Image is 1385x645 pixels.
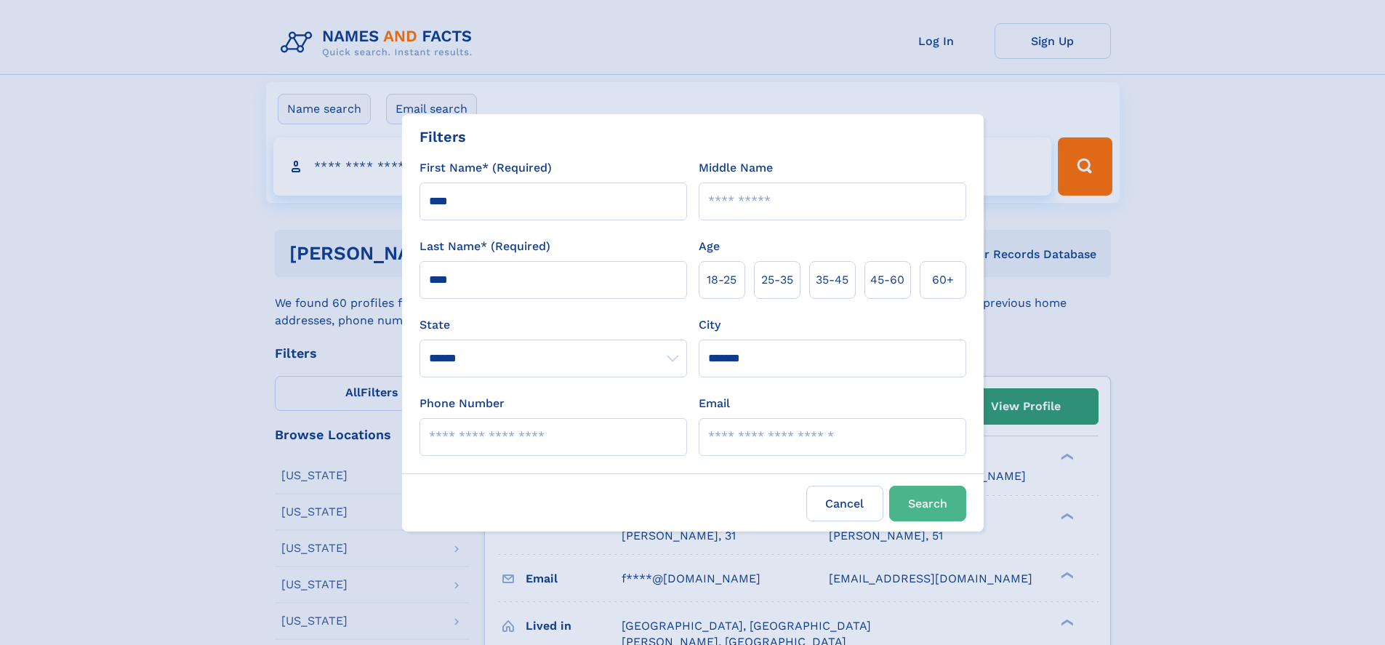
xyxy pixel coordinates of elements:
[806,486,883,521] label: Cancel
[889,486,966,521] button: Search
[419,238,550,255] label: Last Name* (Required)
[699,238,720,255] label: Age
[761,271,793,289] span: 25‑35
[419,316,687,334] label: State
[419,159,552,177] label: First Name* (Required)
[816,271,848,289] span: 35‑45
[699,395,730,412] label: Email
[707,271,736,289] span: 18‑25
[932,271,954,289] span: 60+
[699,159,773,177] label: Middle Name
[870,271,904,289] span: 45‑60
[699,316,720,334] label: City
[419,126,466,148] div: Filters
[419,395,505,412] label: Phone Number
